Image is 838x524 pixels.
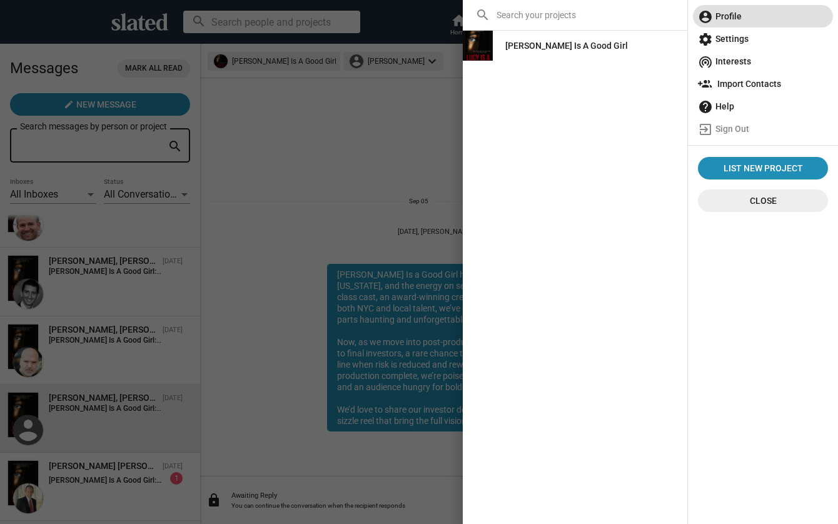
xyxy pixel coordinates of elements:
[693,118,833,140] a: Sign Out
[693,28,833,50] a: Settings
[693,50,833,73] a: Interests
[475,8,490,23] mat-icon: search
[463,31,493,61] img: Lucy Is A Good Girl
[698,189,828,212] button: Close
[693,73,833,95] a: Import Contacts
[698,54,713,69] mat-icon: wifi_tethering
[698,50,828,73] span: Interests
[698,122,713,137] mat-icon: exit_to_app
[693,95,833,118] a: Help
[703,157,823,179] span: List New Project
[698,9,713,24] mat-icon: account_circle
[698,118,828,140] span: Sign Out
[698,99,713,114] mat-icon: help
[693,5,833,28] a: Profile
[495,34,638,57] a: [PERSON_NAME] Is A Good Girl
[698,32,713,47] mat-icon: settings
[698,95,828,118] span: Help
[698,73,828,95] span: Import Contacts
[708,189,818,212] span: Close
[698,5,828,28] span: Profile
[698,28,828,50] span: Settings
[505,34,628,57] div: [PERSON_NAME] Is A Good Girl
[698,157,828,179] a: List New Project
